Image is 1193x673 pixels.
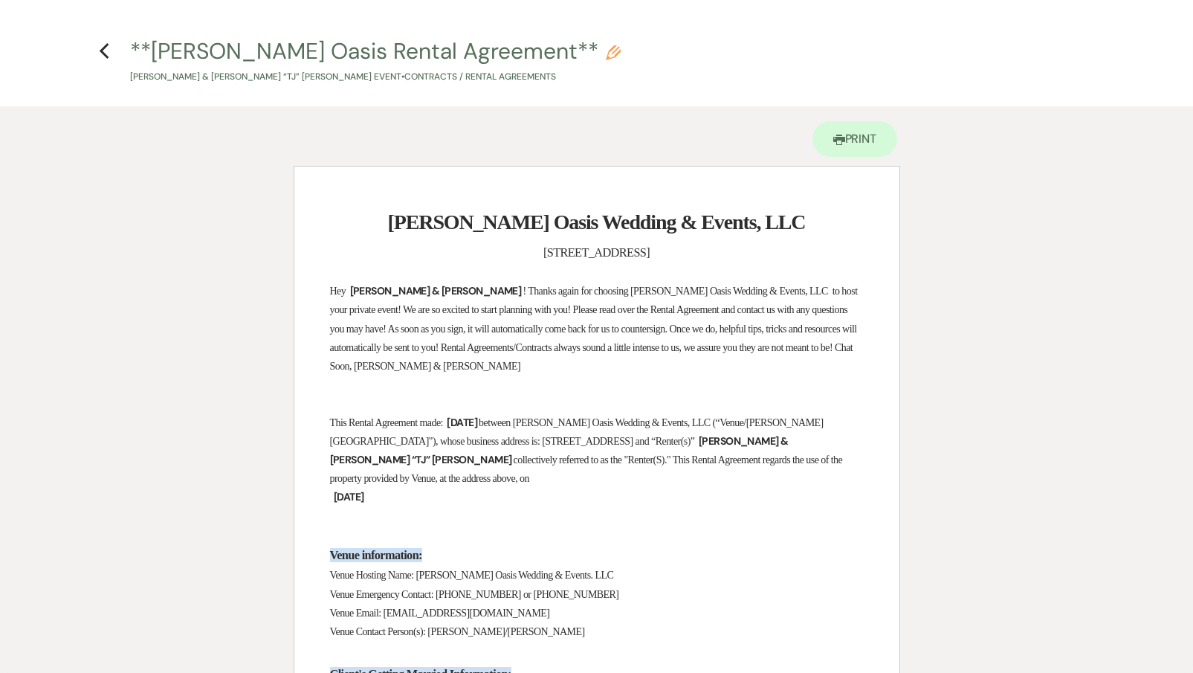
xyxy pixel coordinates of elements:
span: [DATE] [445,414,479,431]
span: Hey [330,286,346,297]
span: Venue Email: [EMAIL_ADDRESS][DOMAIN_NAME] [330,608,550,619]
span: [STREET_ADDRESS] [543,245,650,260]
span: [DATE] [332,489,366,506]
span: Venue Hosting Name: [PERSON_NAME] Oasis Wedding & Events. LLC [330,570,614,581]
p: [PERSON_NAME] & [PERSON_NAME] “TJ” [PERSON_NAME] Event • Contracts / Rental Agreements [130,70,621,84]
span: between [PERSON_NAME] Oasis Wedding & Events, LLC (“Venue/[PERSON_NAME][GEOGRAPHIC_DATA]"), whose... [330,417,824,447]
strong: Venue information: [330,548,422,562]
span: [PERSON_NAME] & [PERSON_NAME] [349,283,523,300]
span: collectively referred to as the "Renter(S)." This Rental Agreement regards the use of the propert... [330,454,845,484]
span: ! Thanks again for choosing [PERSON_NAME] Oasis Wedding & Events, LLC to host your private event!... [330,286,860,372]
button: **[PERSON_NAME] Oasis Rental Agreement**[PERSON_NAME] & [PERSON_NAME] “TJ” [PERSON_NAME] Event•Co... [130,40,621,84]
strong: [PERSON_NAME] Oasis Wedding & Events, LLC [388,210,806,234]
span: Venue Contact Person(s): [PERSON_NAME]/[PERSON_NAME] [330,626,585,637]
span: [PERSON_NAME] & [PERSON_NAME] “TJ” [PERSON_NAME] [330,433,789,468]
span: This Rental Agreement made: [330,417,443,428]
span: Venue Emergency Contact: [PHONE_NUMBER] or [PHONE_NUMBER] [330,589,619,600]
a: Print [812,121,898,157]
